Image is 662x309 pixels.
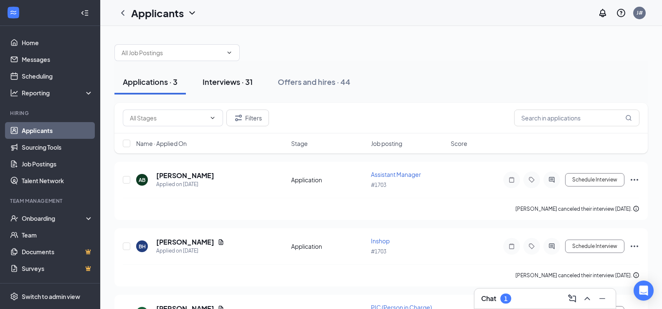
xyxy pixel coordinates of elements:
[122,48,223,57] input: All Job Postings
[187,8,197,18] svg: ChevronDown
[226,110,269,126] button: Filter Filters
[22,89,94,97] div: Reporting
[10,292,18,301] svg: Settings
[291,176,366,184] div: Application
[22,214,86,222] div: Onboarding
[10,89,18,97] svg: Analysis
[130,113,206,123] input: All Stages
[527,243,537,250] svg: Tag
[481,294,496,303] h3: Chat
[123,77,178,87] div: Applications · 3
[9,8,18,17] svg: WorkstreamLogo
[547,243,557,250] svg: ActiveChat
[81,9,89,17] svg: Collapse
[371,248,386,255] span: #1703
[616,8,626,18] svg: QuestionInfo
[22,34,93,51] a: Home
[582,294,592,304] svg: ChevronUp
[596,292,609,305] button: Minimize
[504,295,507,302] div: 1
[371,171,421,178] span: Assistant Manager
[226,49,233,56] svg: ChevronDown
[514,110,639,126] input: Search in applications
[118,8,128,18] svg: ChevronLeft
[10,214,18,222] svg: UserCheck
[156,237,214,247] h5: [PERSON_NAME]
[633,272,639,278] svg: Info
[598,8,608,18] svg: Notifications
[131,6,184,20] h1: Applicants
[139,176,145,184] div: AB
[22,68,93,84] a: Scheduling
[139,243,146,250] div: BH
[565,240,624,253] button: Schedule Interview
[507,243,517,250] svg: Note
[633,205,639,212] svg: Info
[233,113,243,123] svg: Filter
[371,182,386,188] span: #1703
[22,227,93,243] a: Team
[371,237,390,245] span: Inshop
[634,281,654,301] div: Open Intercom Messenger
[515,271,639,280] div: [PERSON_NAME] canceled their interview [DATE].
[625,115,632,121] svg: MagnifyingGlass
[209,115,216,121] svg: ChevronDown
[22,156,93,172] a: Job Postings
[10,197,91,204] div: Team Management
[291,139,308,148] span: Stage
[22,51,93,68] a: Messages
[371,139,402,148] span: Job posting
[22,172,93,189] a: Talent Network
[527,176,537,183] svg: Tag
[136,139,187,148] span: Name · Applied On
[22,260,93,277] a: SurveysCrown
[22,122,93,139] a: Applicants
[10,110,91,117] div: Hiring
[203,77,253,87] div: Interviews · 31
[156,247,224,255] div: Applied on [DATE]
[156,180,214,189] div: Applied on [DATE]
[291,242,366,250] div: Application
[547,176,557,183] svg: ActiveChat
[581,292,594,305] button: ChevronUp
[218,239,224,245] svg: Document
[507,176,517,183] svg: Note
[637,9,643,16] div: J#
[515,205,639,213] div: [PERSON_NAME] canceled their interview [DATE].
[629,241,639,251] svg: Ellipses
[22,292,80,301] div: Switch to admin view
[566,292,579,305] button: ComposeMessage
[22,139,93,156] a: Sourcing Tools
[156,171,214,180] h5: [PERSON_NAME]
[22,243,93,260] a: DocumentsCrown
[567,294,577,304] svg: ComposeMessage
[565,173,624,186] button: Schedule Interview
[451,139,467,148] span: Score
[629,175,639,185] svg: Ellipses
[278,77,350,87] div: Offers and hires · 44
[597,294,607,304] svg: Minimize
